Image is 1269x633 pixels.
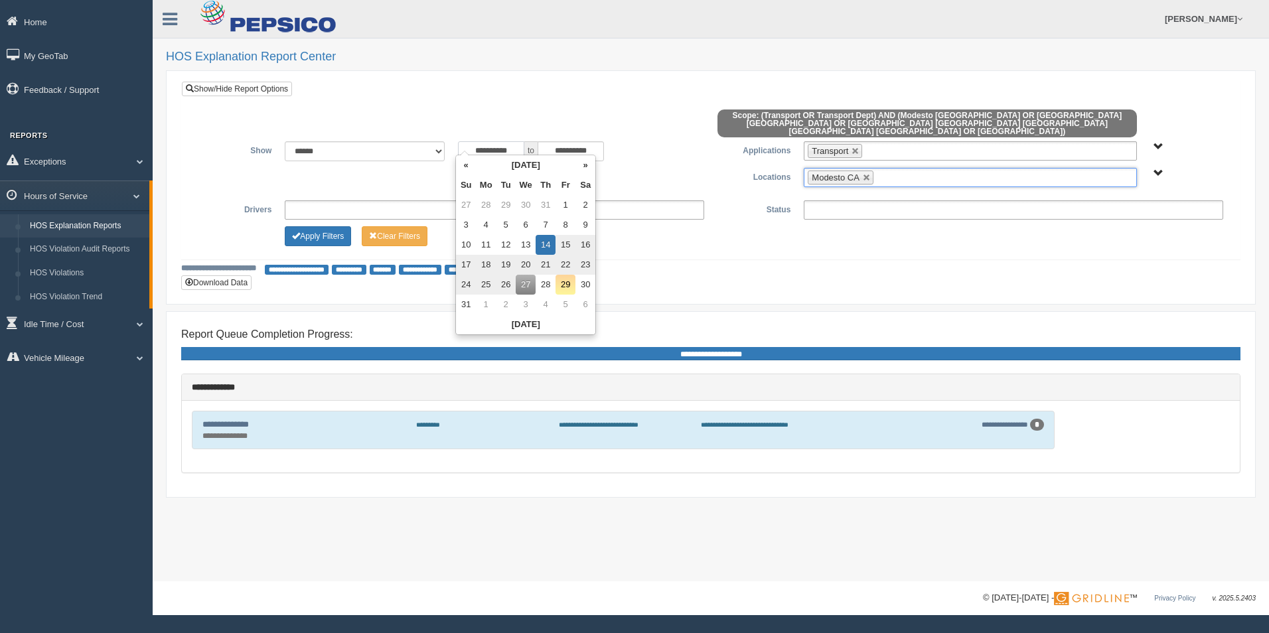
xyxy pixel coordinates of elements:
[1054,592,1129,605] img: Gridline
[496,255,516,275] td: 19
[556,275,575,295] td: 29
[556,175,575,195] th: Fr
[516,235,536,255] td: 13
[456,215,476,235] td: 3
[496,235,516,255] td: 12
[575,235,595,255] td: 16
[476,235,496,255] td: 11
[556,295,575,315] td: 5
[556,195,575,215] td: 1
[456,295,476,315] td: 31
[516,215,536,235] td: 6
[476,175,496,195] th: Mo
[496,195,516,215] td: 29
[456,235,476,255] td: 10
[192,141,278,157] label: Show
[496,295,516,315] td: 2
[536,195,556,215] td: 31
[536,235,556,255] td: 14
[575,155,595,175] th: »
[476,195,496,215] td: 28
[1213,595,1256,602] span: v. 2025.5.2403
[516,255,536,275] td: 20
[524,141,538,161] span: to
[456,255,476,275] td: 17
[575,175,595,195] th: Sa
[456,195,476,215] td: 27
[166,50,1256,64] h2: HOS Explanation Report Center
[496,215,516,235] td: 5
[575,295,595,315] td: 6
[456,155,476,175] th: «
[192,200,278,216] label: Drivers
[182,82,292,96] a: Show/Hide Report Options
[575,255,595,275] td: 23
[575,195,595,215] td: 2
[496,275,516,295] td: 26
[575,275,595,295] td: 30
[181,275,252,290] button: Download Data
[516,175,536,195] th: We
[181,328,1240,340] h4: Report Queue Completion Progress:
[456,275,476,295] td: 24
[24,238,149,261] a: HOS Violation Audit Reports
[476,155,575,175] th: [DATE]
[516,275,536,295] td: 27
[556,255,575,275] td: 22
[536,215,556,235] td: 7
[1154,595,1195,602] a: Privacy Policy
[536,175,556,195] th: Th
[496,175,516,195] th: Tu
[476,295,496,315] td: 1
[24,261,149,285] a: HOS Violations
[456,315,595,334] th: [DATE]
[476,275,496,295] td: 25
[476,215,496,235] td: 4
[362,226,427,246] button: Change Filter Options
[556,215,575,235] td: 8
[516,295,536,315] td: 3
[24,214,149,238] a: HOS Explanation Reports
[24,285,149,309] a: HOS Violation Trend
[812,173,859,182] span: Modesto CA
[476,255,496,275] td: 18
[575,215,595,235] td: 9
[456,175,476,195] th: Su
[516,195,536,215] td: 30
[812,146,848,156] span: Transport
[536,255,556,275] td: 21
[983,591,1256,605] div: © [DATE]-[DATE] - ™
[536,295,556,315] td: 4
[711,200,797,216] label: Status
[711,168,797,184] label: Locations
[717,109,1137,137] span: Scope: (Transport OR Transport Dept) AND (Modesto [GEOGRAPHIC_DATA] OR [GEOGRAPHIC_DATA] [GEOGRAP...
[556,235,575,255] td: 15
[285,226,351,246] button: Change Filter Options
[711,141,797,157] label: Applications
[536,275,556,295] td: 28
